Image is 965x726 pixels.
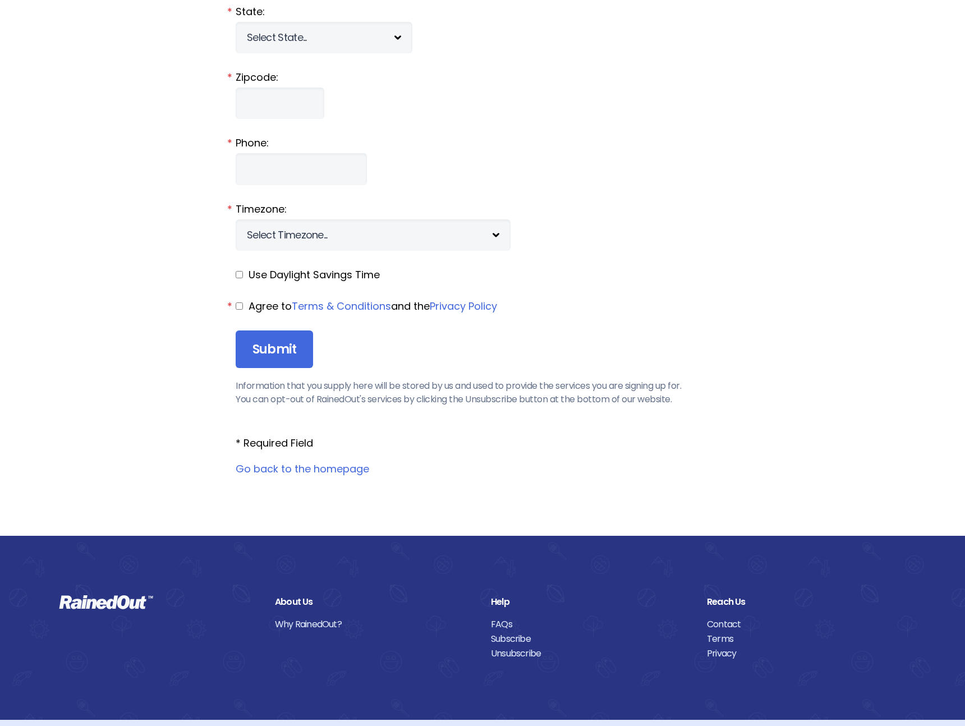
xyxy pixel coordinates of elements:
[236,202,729,217] label: Timezone:
[430,299,497,313] a: Privacy Policy
[491,646,690,661] a: Unsubscribe
[236,330,313,369] input: Submit
[249,299,500,313] span: Agree to and the
[236,462,369,476] a: Go back to the homepage
[491,632,690,646] a: Subscribe
[249,268,380,282] span: Use Daylight Savings Time
[707,646,906,661] a: Privacy
[707,617,906,632] a: Contact
[275,617,474,632] a: Why RainedOut?
[491,595,690,609] div: Help
[236,136,729,150] label: Phone:
[707,595,906,609] div: Reach Us
[491,617,690,632] a: FAQs
[236,436,729,451] div: * Required Field
[236,4,729,19] label: State:
[292,299,391,313] a: Terms & Conditions
[236,70,729,85] label: Zipcode:
[236,379,729,406] p: Information that you supply here will be stored by us and used to provide the services you are si...
[707,632,906,646] a: Terms
[275,595,474,609] div: About Us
